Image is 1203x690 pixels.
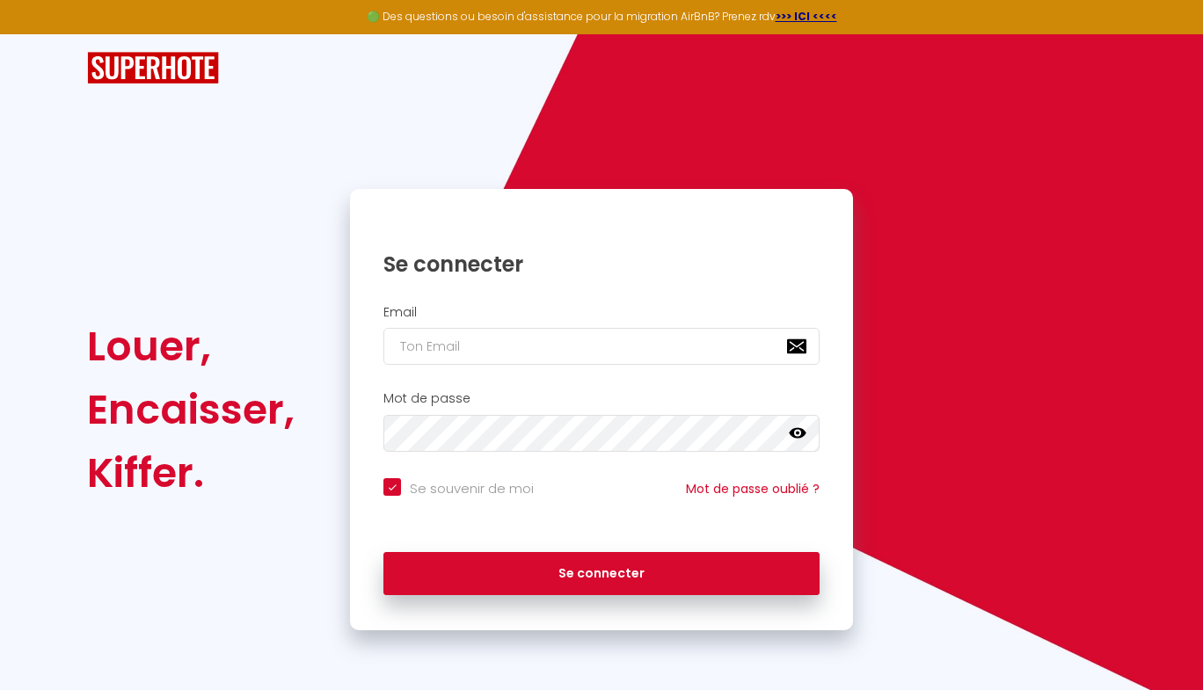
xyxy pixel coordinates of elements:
[87,378,295,441] div: Encaisser,
[686,480,820,498] a: Mot de passe oublié ?
[776,9,837,24] a: >>> ICI <<<<
[383,328,820,365] input: Ton Email
[87,315,295,378] div: Louer,
[87,52,219,84] img: SuperHote logo
[383,391,820,406] h2: Mot de passe
[87,441,295,505] div: Kiffer.
[383,552,820,596] button: Se connecter
[383,305,820,320] h2: Email
[383,251,820,278] h1: Se connecter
